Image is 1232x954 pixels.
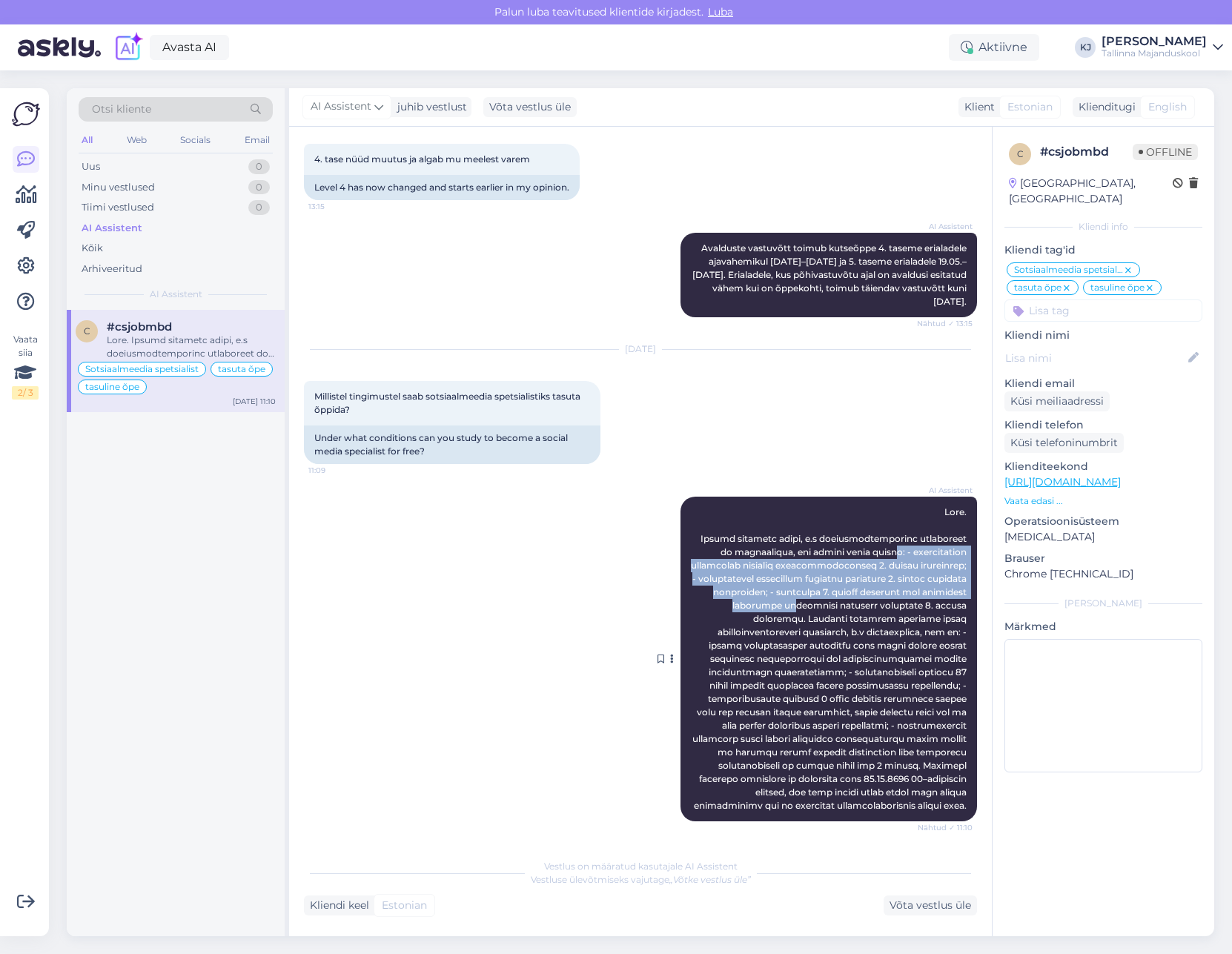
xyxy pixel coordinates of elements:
div: Web [124,130,150,150]
div: # csjobmbd [1040,143,1133,161]
img: explore-ai [113,32,144,63]
div: Email [242,130,273,150]
img: Askly Logo [12,100,40,128]
a: Avasta AI [150,35,229,60]
div: juhib vestlust [391,99,467,115]
a: [URL][DOMAIN_NAME] [1004,475,1121,488]
div: Lore. Ipsumd sitametc adipi, e.s doeiusmodtemporinc utlaboreet do magnaaliqua, eni admini venia q... [107,334,276,360]
div: Võta vestlus üle [483,97,577,117]
span: Luba [703,5,738,19]
div: Vaata siia [12,333,39,400]
span: Vestlus on määratud kasutajale AI Assistent [544,861,738,872]
i: „Võtke vestlus üle” [669,874,751,885]
span: Sotsiaalmeedia spetsialist [85,365,199,374]
div: [DATE] 11:10 [233,396,276,407]
div: Kliendi info [1004,220,1202,233]
span: AI Assistent [917,485,973,496]
span: 4. tase nüüd muutus ja algab mu meelest varem [314,153,530,165]
a: [PERSON_NAME]Tallinna Majanduskool [1102,36,1223,59]
span: 13:15 [308,201,364,212]
div: 2 / 3 [12,386,39,400]
span: 11:09 [308,465,364,476]
span: #csjobmbd [107,320,172,334]
span: Estonian [382,898,427,913]
span: c [1017,148,1024,159]
div: [GEOGRAPHIC_DATA], [GEOGRAPHIC_DATA] [1009,176,1173,207]
span: Nähtud ✓ 11:10 [917,822,973,833]
span: Offline [1133,144,1198,160]
p: Brauser [1004,551,1202,566]
div: 0 [248,180,270,195]
span: Sotsiaalmeedia spetsialist [1014,265,1123,274]
p: Chrome [TECHNICAL_ID] [1004,566,1202,582]
span: AI Assistent [311,99,371,115]
div: [PERSON_NAME] [1004,597,1202,610]
p: Kliendi email [1004,376,1202,391]
span: tasuta õpe [218,365,265,374]
p: Klienditeekond [1004,459,1202,474]
span: AI Assistent [917,221,973,232]
div: Kõik [82,241,103,256]
div: Uus [82,159,100,174]
p: [MEDICAL_DATA] [1004,529,1202,545]
div: Aktiivne [949,34,1039,61]
div: Arhiveeritud [82,262,142,276]
span: tasuline õpe [85,382,139,391]
span: tasuline õpe [1090,283,1145,292]
p: Kliendi nimi [1004,328,1202,343]
div: Kliendi keel [304,898,369,913]
span: Otsi kliente [92,102,151,117]
div: 0 [248,200,270,215]
div: Level 4 has now changed and starts earlier in my opinion. [304,175,580,200]
span: Vestluse ülevõtmiseks vajutage [531,874,751,885]
div: [PERSON_NAME] [1102,36,1207,47]
div: Under what conditions can you study to become a social media specialist for free? [304,425,600,464]
span: Lore. Ipsumd sitametc adipi, e.s doeiusmodtemporinc utlaboreet do magnaaliqua, eni admini venia q... [691,506,969,811]
div: All [79,130,96,150]
div: Klienditugi [1073,99,1136,115]
span: tasuta õpe [1014,283,1062,292]
p: Vaata edasi ... [1004,494,1202,508]
p: Kliendi telefon [1004,417,1202,433]
span: Avalduste vastuvõtt toimub kutseõppe 4. taseme erialadele ajavahemikul [DATE]–[DATE] ja 5. taseme... [692,242,969,307]
div: Socials [177,130,213,150]
input: Lisa tag [1004,299,1202,322]
div: Minu vestlused [82,180,155,195]
p: Operatsioonisüsteem [1004,514,1202,529]
div: Tallinna Majanduskool [1102,47,1207,59]
span: AI Assistent [150,288,202,301]
p: Kliendi tag'id [1004,242,1202,258]
span: Nähtud ✓ 13:15 [917,318,973,329]
div: [DATE] [304,342,977,356]
div: Tiimi vestlused [82,200,154,215]
span: Estonian [1007,99,1053,115]
div: 0 [248,159,270,174]
div: Klient [958,99,995,115]
div: AI Assistent [82,221,142,236]
div: Küsi telefoninumbrit [1004,433,1124,453]
input: Lisa nimi [1005,350,1185,366]
div: KJ [1075,37,1096,58]
div: Küsi meiliaadressi [1004,391,1110,411]
div: Võta vestlus üle [884,895,977,915]
span: Millistel tingimustel saab sotsiaalmeedia spetsialistiks tasuta õppida? [314,391,583,415]
p: Märkmed [1004,619,1202,635]
span: English [1148,99,1187,115]
span: c [84,325,90,337]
